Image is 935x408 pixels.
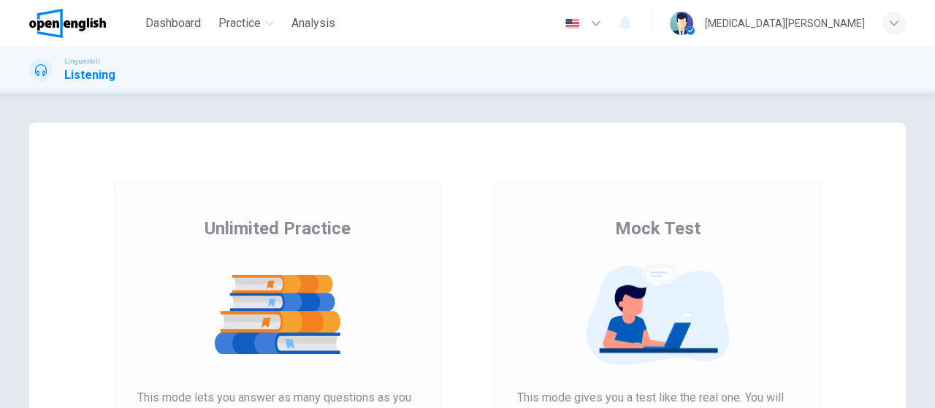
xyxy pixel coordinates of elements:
[145,15,201,32] span: Dashboard
[291,15,335,32] span: Analysis
[64,56,100,66] span: Linguaskill
[615,217,701,240] span: Mock Test
[205,217,351,240] span: Unlimited Practice
[563,18,581,29] img: en
[64,66,115,84] h1: Listening
[29,9,106,38] img: OpenEnglish logo
[29,9,140,38] a: OpenEnglish logo
[286,10,341,36] button: Analysis
[140,10,207,36] button: Dashboard
[218,15,261,32] span: Practice
[705,15,865,32] div: [MEDICAL_DATA][PERSON_NAME]
[670,12,693,35] img: Profile picture
[213,10,280,36] button: Practice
